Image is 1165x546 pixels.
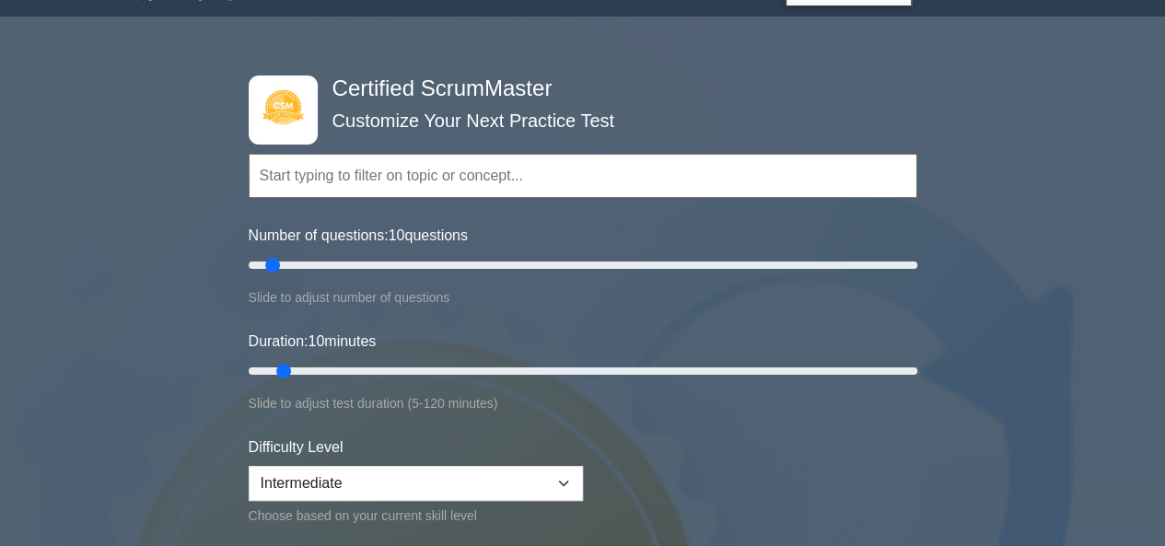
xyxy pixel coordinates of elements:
input: Start typing to filter on topic or concept... [249,154,917,198]
label: Duration: minutes [249,331,377,353]
div: Slide to adjust number of questions [249,286,917,308]
label: Number of questions: questions [249,225,468,247]
span: 10 [308,333,324,349]
h4: Certified ScrumMaster [325,76,827,102]
div: Choose based on your current skill level [249,505,583,527]
label: Difficulty Level [249,436,344,459]
span: 10 [389,227,405,243]
div: Slide to adjust test duration (5-120 minutes) [249,392,917,414]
